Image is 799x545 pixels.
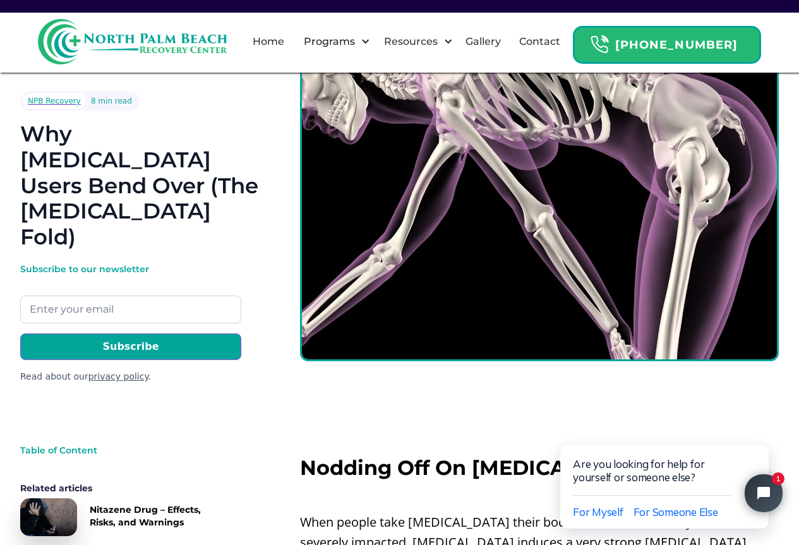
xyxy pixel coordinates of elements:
[88,371,148,381] a: privacy policy
[458,21,508,62] a: Gallery
[534,405,799,545] iframe: Tidio Chat
[20,263,241,383] form: Email Form
[90,503,222,529] div: Nitazene Drug – Effects, Risks, and Warnings
[23,93,86,109] a: NPB Recovery
[301,34,358,49] div: Programs
[293,21,373,62] div: Programs
[20,263,241,275] div: Subscribe to our newsletter
[20,370,241,383] div: Read about our .
[20,498,222,536] a: Nitazene Drug – Effects, Risks, and Warnings
[615,38,738,52] strong: [PHONE_NUMBER]
[300,457,779,479] h2: Nodding Off On [MEDICAL_DATA]
[20,482,222,494] div: Related articles
[20,121,260,250] h1: Why [MEDICAL_DATA] Users Bend Over (The [MEDICAL_DATA] Fold)
[590,35,609,54] img: Header Calendar Icons
[573,20,761,64] a: Header Calendar Icons[PHONE_NUMBER]
[373,21,456,62] div: Resources
[20,333,241,360] input: Subscribe
[91,95,132,107] div: 8 min read
[381,34,441,49] div: Resources
[300,486,779,506] p: ‍
[20,444,222,457] div: Table of Content
[20,296,241,323] input: Enter your email
[245,21,292,62] a: Home
[512,21,568,62] a: Contact
[28,95,81,107] div: NPB Recovery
